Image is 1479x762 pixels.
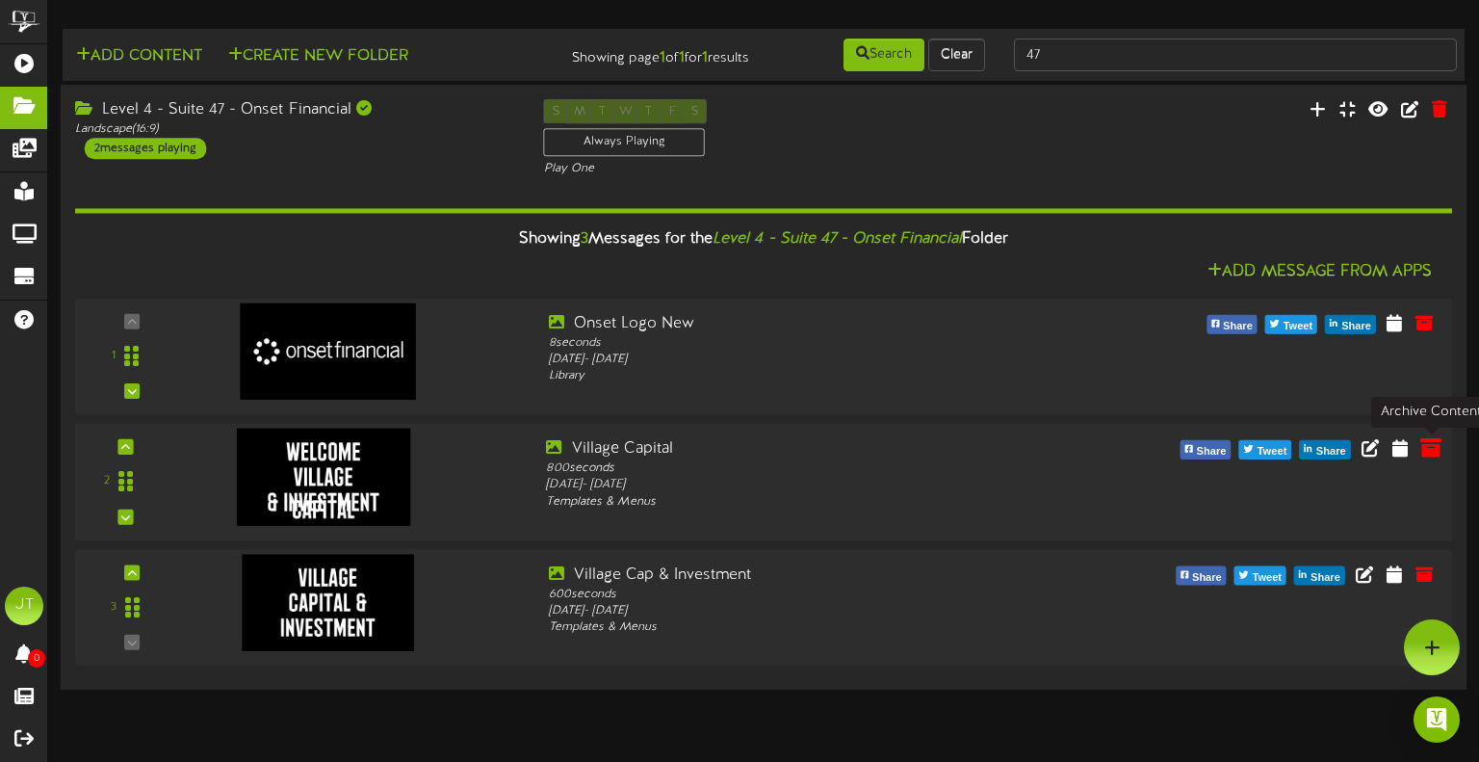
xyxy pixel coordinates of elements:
[1234,566,1286,586] button: Tweet
[1325,315,1376,334] button: Share
[549,313,1094,335] div: Onset Logo New
[549,586,1094,602] div: 600 seconds
[222,44,414,68] button: Create New Folder
[546,477,1097,493] div: [DATE] - [DATE]
[1207,315,1258,334] button: Share
[1265,315,1317,334] button: Tweet
[1307,567,1344,589] span: Share
[1192,441,1230,462] span: Share
[546,494,1097,511] div: Templates & Menus
[1188,567,1226,589] span: Share
[75,99,515,121] div: Level 4 - Suite 47 - Onset Financial
[544,128,706,156] div: Always Playing
[242,554,413,650] img: 545dcbcb-25fe-4e15-a051-da452ed11632.png
[713,230,962,248] i: Level 4 - Suite 47 - Onset Financial
[61,219,1466,260] div: Showing Messages for the Folder
[1180,440,1231,460] button: Share
[1312,441,1350,462] span: Share
[1202,260,1438,284] button: Add Message From Apps
[544,161,984,177] div: Play One
[702,49,708,66] strong: 1
[237,429,410,526] img: 48d872fa-7f07-434a-91fb-1c77aeb608e9.png
[28,649,45,668] span: 0
[1280,316,1316,337] span: Tweet
[549,335,1094,352] div: 8 seconds
[1014,39,1457,71] input: -- Search Folders by Name --
[1294,566,1345,586] button: Share
[1219,316,1257,337] span: Share
[1239,440,1292,460] button: Tweet
[549,368,1094,384] div: Library
[85,138,206,159] div: 2 messages playing
[546,460,1097,477] div: 800 seconds
[660,49,665,66] strong: 1
[1414,696,1460,743] div: Open Intercom Messenger
[549,603,1094,619] div: [DATE] - [DATE]
[1300,440,1351,460] button: Share
[528,37,764,69] div: Showing page of for results
[679,49,685,66] strong: 1
[70,44,208,68] button: Add Content
[549,565,1094,587] div: Village Cap & Investment
[928,39,985,71] button: Clear
[549,352,1094,368] div: [DATE] - [DATE]
[1254,441,1291,462] span: Tweet
[75,121,515,138] div: Landscape ( 16:9 )
[843,39,924,71] button: Search
[1176,566,1227,586] button: Share
[1337,316,1375,337] span: Share
[1249,567,1285,589] span: Tweet
[240,303,416,400] img: f3ff2958-8673-474c-a568-6e0a3dc8cc16.png
[549,619,1094,636] div: Templates & Menus
[546,438,1097,460] div: Village Capital
[5,587,43,625] div: JT
[581,230,588,248] span: 3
